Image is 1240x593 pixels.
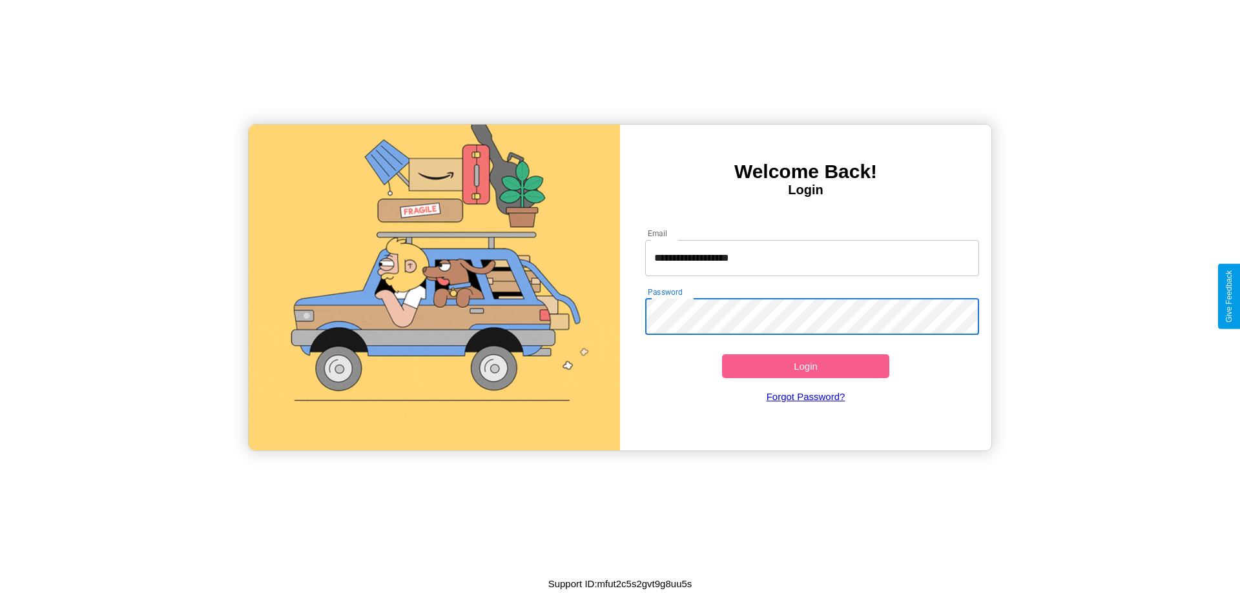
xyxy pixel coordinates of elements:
[639,378,973,415] a: Forgot Password?
[620,161,991,183] h3: Welcome Back!
[548,575,692,592] p: Support ID: mfut2c5s2gvt9g8uu5s
[1224,270,1234,323] div: Give Feedback
[620,183,991,197] h4: Login
[648,228,668,239] label: Email
[249,125,620,450] img: gif
[722,354,889,378] button: Login
[648,286,682,297] label: Password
